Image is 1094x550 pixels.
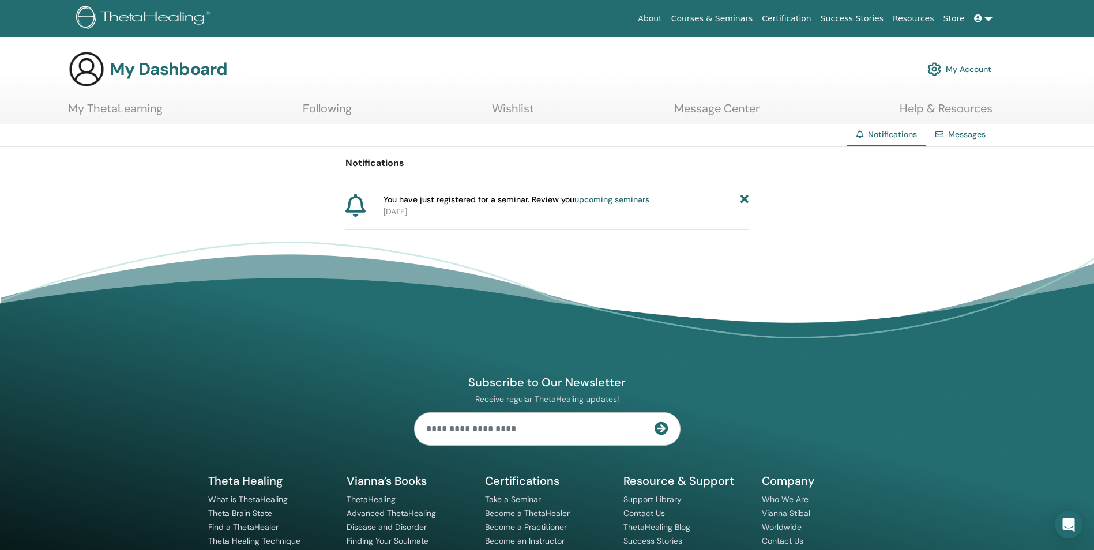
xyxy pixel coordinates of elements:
[762,508,810,518] a: Vianna Stibal
[208,494,288,504] a: What is ThetaHealing
[384,194,649,206] span: You have just registered for a seminar. Review you
[888,8,939,29] a: Resources
[68,101,163,124] a: My ThetaLearning
[927,56,991,82] a: My Account
[762,494,809,504] a: Who We Are
[76,6,214,32] img: logo.png
[347,473,471,488] h5: Vianna’s Books
[345,156,749,170] p: Notifications
[485,536,565,546] a: Become an Instructor
[1055,511,1082,538] div: Open Intercom Messenger
[68,51,105,88] img: generic-user-icon.jpg
[485,473,610,488] h5: Certifications
[208,536,300,546] a: Theta Healing Technique
[948,129,986,140] a: Messages
[347,494,396,504] a: ThetaHealing
[110,59,227,80] h3: My Dashboard
[208,522,279,532] a: Find a ThetaHealer
[667,8,758,29] a: Courses & Seminars
[762,522,802,532] a: Worldwide
[347,508,436,518] a: Advanced ThetaHealing
[633,8,666,29] a: About
[623,473,748,488] h5: Resource & Support
[623,536,682,546] a: Success Stories
[574,194,649,205] a: upcoming seminars
[623,494,682,504] a: Support Library
[757,8,815,29] a: Certification
[414,394,681,404] p: Receive regular ThetaHealing updates!
[347,522,427,532] a: Disease and Disorder
[303,101,352,124] a: Following
[623,522,690,532] a: ThetaHealing Blog
[485,494,541,504] a: Take a Seminar
[762,536,803,546] a: Contact Us
[868,129,917,140] span: Notifications
[485,522,567,532] a: Become a Practitioner
[208,473,333,488] h5: Theta Healing
[762,473,886,488] h5: Company
[208,508,272,518] a: Theta Brain State
[816,8,888,29] a: Success Stories
[485,508,570,518] a: Become a ThetaHealer
[674,101,760,124] a: Message Center
[384,206,749,218] p: [DATE]
[900,101,993,124] a: Help & Resources
[347,536,428,546] a: Finding Your Soulmate
[492,101,534,124] a: Wishlist
[623,508,665,518] a: Contact Us
[939,8,969,29] a: Store
[414,375,681,390] h4: Subscribe to Our Newsletter
[927,59,941,79] img: cog.svg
